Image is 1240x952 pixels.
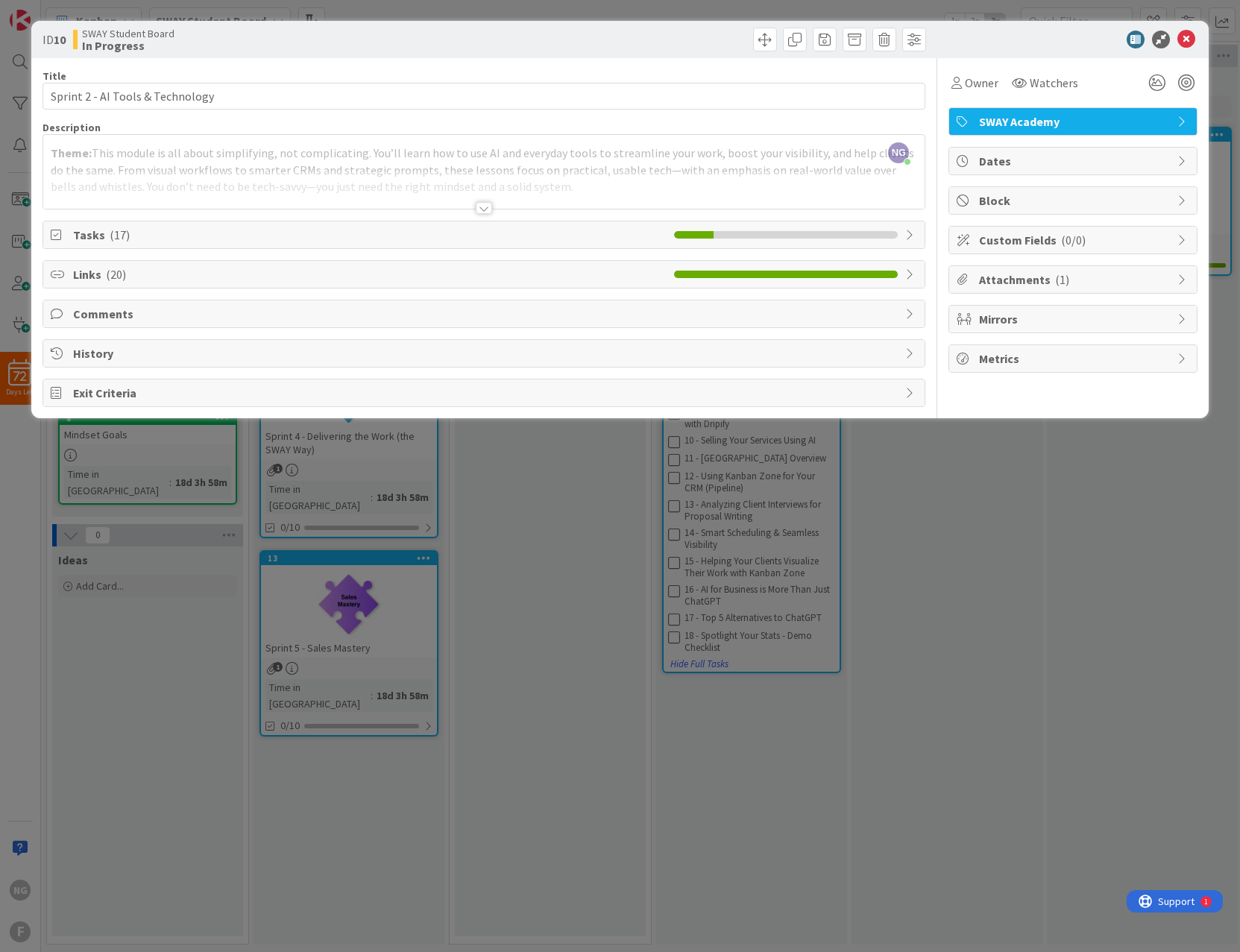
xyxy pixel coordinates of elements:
[43,69,66,83] label: Title
[1030,74,1078,92] span: Watchers
[73,265,667,283] span: Links
[43,83,926,110] input: type card name here...
[73,305,898,323] span: Comments
[78,6,81,18] div: 1
[73,226,667,244] span: Tasks
[82,28,174,40] span: SWAY Student Board
[51,145,916,194] span: This module is all about simplifying, not complicating. You’ll learn how to use AI and everyday t...
[1061,233,1086,248] span: ( 0/0 )
[1055,272,1069,287] span: ( 1 )
[979,152,1170,170] span: Dates
[110,227,130,242] span: ( 17 )
[979,231,1170,249] span: Custom Fields
[106,267,126,282] span: ( 20 )
[73,344,898,362] span: History
[965,74,998,92] span: Owner
[73,384,898,402] span: Exit Criteria
[888,142,909,163] span: NG
[43,31,66,48] span: ID
[979,310,1170,328] span: Mirrors
[54,32,66,47] b: 10
[979,113,1170,130] span: SWAY Academy
[979,271,1170,289] span: Attachments
[82,40,174,51] b: In Progress
[51,145,92,160] strong: Theme:
[43,121,101,134] span: Description
[31,2,68,20] span: Support
[979,192,1170,209] span: Block
[979,350,1170,368] span: Metrics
